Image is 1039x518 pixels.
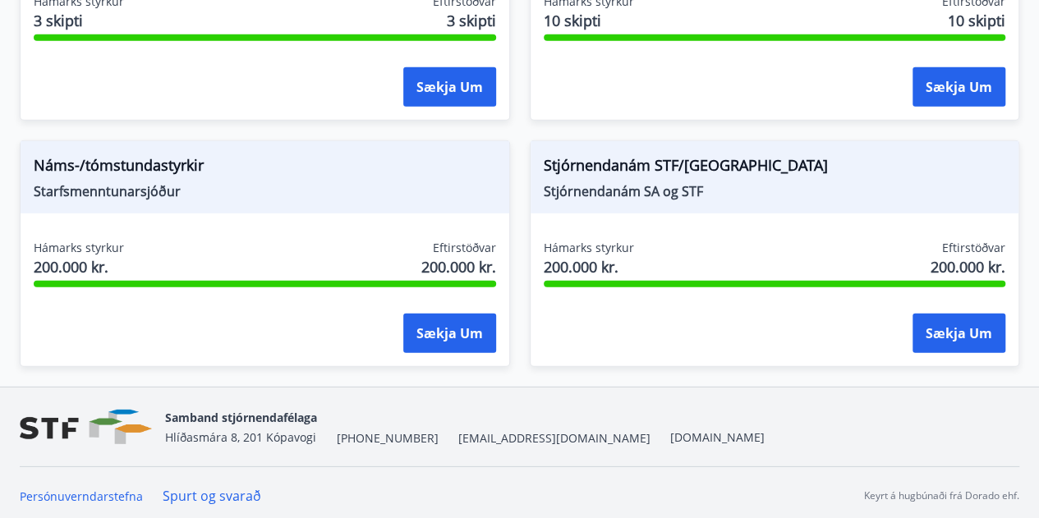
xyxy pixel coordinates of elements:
[165,429,316,445] span: Hlíðasmára 8, 201 Kópavogi
[421,256,496,277] span: 200.000 kr.
[948,10,1005,31] span: 10 skipti
[403,67,496,107] button: Sækja um
[165,410,317,425] span: Samband stjórnendafélaga
[34,182,496,200] span: Starfsmenntunarsjóður
[670,429,765,445] a: [DOMAIN_NAME]
[458,430,651,447] span: [EMAIL_ADDRESS][DOMAIN_NAME]
[34,154,496,182] span: Náms-/tómstundastyrkir
[163,487,261,505] a: Spurt og svarað
[864,488,1019,503] p: Keyrt á hugbúnaði frá Dorado ehf.
[544,154,1006,182] span: Stjórnendanám STF/[GEOGRAPHIC_DATA]
[544,256,634,277] span: 200.000 kr.
[34,10,124,31] span: 3 skipti
[433,240,496,256] span: Eftirstöðvar
[913,314,1005,353] button: Sækja um
[447,10,496,31] span: 3 skipti
[942,240,1005,256] span: Eftirstöðvar
[544,240,634,256] span: Hámarks styrkur
[34,240,124,256] span: Hámarks styrkur
[337,430,439,447] span: [PHONE_NUMBER]
[913,67,1005,107] button: Sækja um
[20,410,152,445] img: vjCaq2fThgY3EUYqSgpjEiBg6WP39ov69hlhuPVN.png
[34,256,124,277] span: 200.000 kr.
[403,314,496,353] button: Sækja um
[544,10,634,31] span: 10 skipti
[20,488,143,504] a: Persónuverndarstefna
[931,256,1005,277] span: 200.000 kr.
[544,182,1006,200] span: Stjórnendanám SA og STF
